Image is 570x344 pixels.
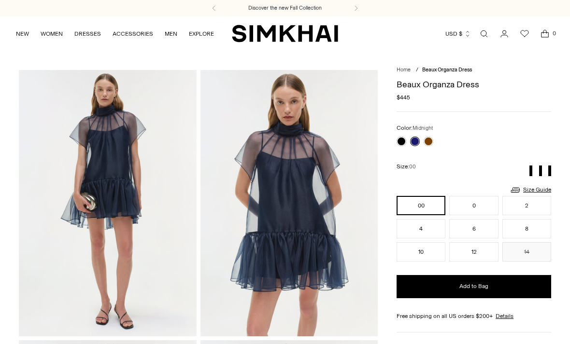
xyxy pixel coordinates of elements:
[397,67,411,73] a: Home
[397,196,445,215] button: 00
[397,124,433,133] label: Color:
[422,67,472,73] span: Beaux Organza Dress
[510,184,551,196] a: Size Guide
[16,23,29,44] a: NEW
[397,80,551,89] h1: Beaux Organza Dress
[232,24,338,43] a: SIMKHAI
[535,24,555,43] a: Open cart modal
[165,23,177,44] a: MEN
[449,242,498,261] button: 12
[397,162,416,171] label: Size:
[397,219,445,238] button: 4
[413,125,433,131] span: Midnight
[189,23,214,44] a: EXPLORE
[397,242,445,261] button: 10
[495,24,514,43] a: Go to the account page
[496,312,513,320] a: Details
[459,282,488,290] span: Add to Bag
[449,196,498,215] button: 0
[41,23,63,44] a: WOMEN
[474,24,494,43] a: Open search modal
[445,23,471,44] button: USD $
[397,66,551,74] nav: breadcrumbs
[449,219,498,238] button: 6
[515,24,534,43] a: Wishlist
[397,312,551,320] div: Free shipping on all US orders $200+
[502,196,551,215] button: 2
[74,23,101,44] a: DRESSES
[416,66,418,74] div: /
[200,70,378,336] img: Beaux Organza Dress
[502,219,551,238] button: 8
[409,164,416,170] span: 00
[19,70,197,336] img: Beaux Organza Dress
[502,242,551,261] button: 14
[397,93,410,102] span: $445
[550,29,558,38] span: 0
[248,4,322,12] a: Discover the new Fall Collection
[397,275,551,298] button: Add to Bag
[113,23,153,44] a: ACCESSORIES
